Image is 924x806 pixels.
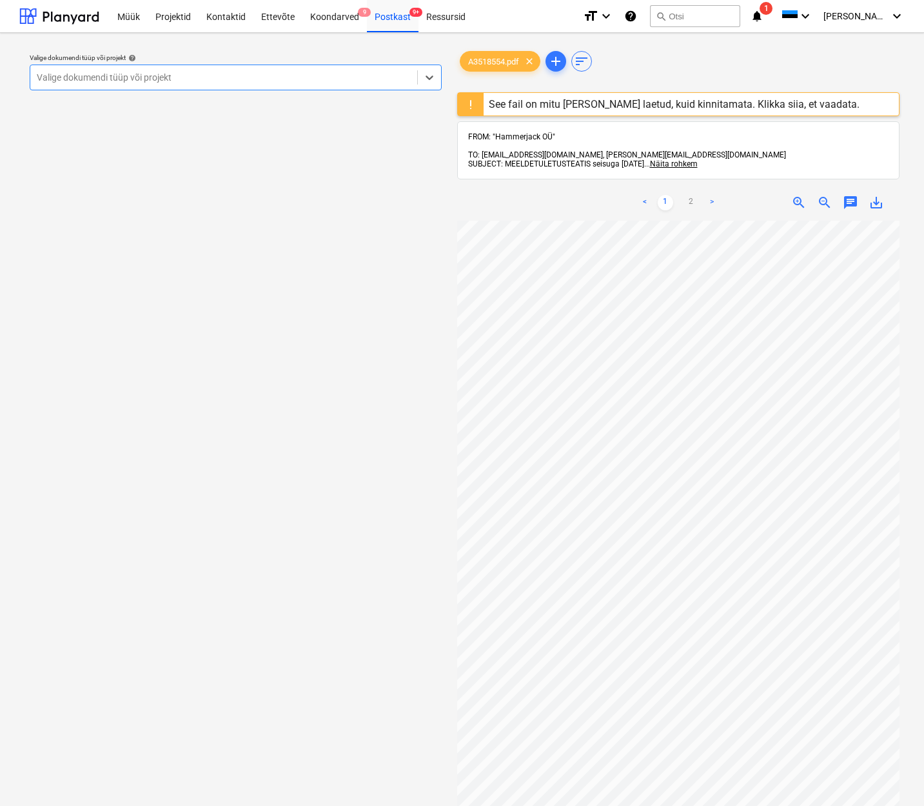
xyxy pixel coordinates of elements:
[704,195,720,210] a: Next page
[658,195,673,210] a: Page 1 is your current page
[817,195,832,210] span: zoom_out
[126,54,136,62] span: help
[860,744,924,806] iframe: Chat Widget
[683,195,699,210] a: Page 2
[644,159,698,168] span: ...
[468,159,644,168] span: SUBJECT: MEELDETULETUSTEATIS seisuga [DATE]
[409,8,422,17] span: 9+
[468,150,786,159] span: TO: [EMAIL_ADDRESS][DOMAIN_NAME], [PERSON_NAME][EMAIL_ADDRESS][DOMAIN_NAME]
[843,195,858,210] span: chat
[358,8,371,17] span: 9
[460,51,540,72] div: A3518554.pdf
[650,159,698,168] span: Näita rohkem
[30,54,442,62] div: Valige dokumendi tüüp või projekt
[574,54,589,69] span: sort
[637,195,653,210] a: Previous page
[489,98,860,110] div: See fail on mitu [PERSON_NAME] laetud, kuid kinnitamata. Klikka siia, et vaadata.
[869,195,884,210] span: save_alt
[548,54,564,69] span: add
[791,195,807,210] span: zoom_in
[468,132,555,141] span: FROM: "Hammerjack OÜ"
[522,54,537,69] span: clear
[460,57,527,66] span: A3518554.pdf
[860,744,924,806] div: Віджет чату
